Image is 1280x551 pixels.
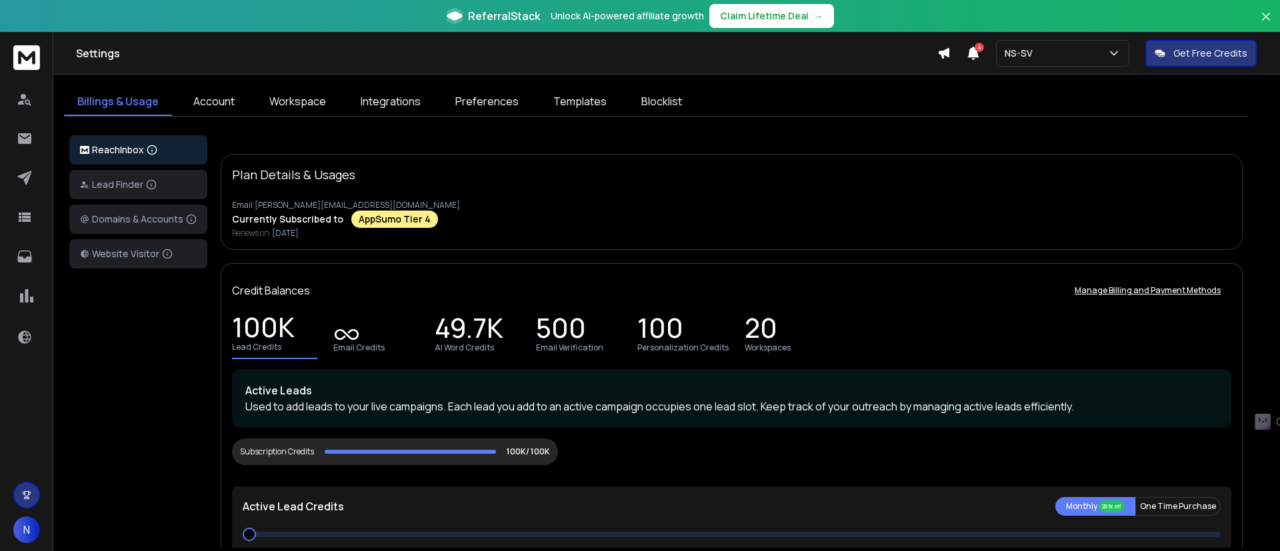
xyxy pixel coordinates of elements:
[551,9,704,23] p: Unlock AI-powered affiliate growth
[507,446,550,457] p: 100K/ 100K
[637,321,683,340] p: 100
[1135,497,1221,516] button: One Time Purchase
[442,88,532,116] a: Preferences
[13,516,40,543] button: N
[637,342,729,353] p: Personalization Credits
[64,88,172,116] a: Billings & Usage
[1145,40,1257,67] button: Get Free Credits
[232,213,343,226] p: Currently Subscribed to
[628,88,695,116] a: Blocklist
[80,146,89,155] img: logo
[232,320,295,339] p: 100K
[245,382,1218,398] p: Active Leads
[468,8,540,24] span: ReferralStack
[536,342,603,353] p: Email Verification
[1055,497,1135,516] button: Monthly 20% off
[232,200,1231,211] p: Email: [PERSON_NAME][EMAIL_ADDRESS][DOMAIN_NAME]
[232,228,1231,239] p: Renews on:
[180,88,248,116] a: Account
[435,321,503,340] p: 49.7K
[540,88,620,116] a: Templates
[69,135,207,165] button: ReachInbox
[76,45,937,61] h1: Settings
[1064,277,1231,304] button: Manage Billing and Payment Methods
[243,498,344,514] p: Active Lead Credits
[1257,8,1275,40] button: Close banner
[69,170,207,199] button: Lead Finder
[232,282,310,298] p: Credit Balances
[272,227,299,239] span: [DATE]
[232,165,355,184] p: Plan Details & Usages
[1099,500,1125,512] div: 20% off
[745,321,777,340] p: 20
[333,342,385,353] p: Email Credits
[709,4,834,28] button: Claim Lifetime Deal→
[435,342,494,353] p: AI Word Credits
[1173,47,1247,60] p: Get Free Credits
[232,342,281,352] p: Lead Credits
[240,446,314,457] div: Subscription Credits
[1005,47,1038,60] p: NS-SV
[347,88,434,116] a: Integrations
[351,211,438,228] div: AppSumo Tier 4
[69,205,207,234] button: Domains & Accounts
[536,321,586,340] p: 500
[245,398,1218,414] p: Used to add leads to your live campaigns. Each lead you add to an active campaign occupies one le...
[69,239,207,269] button: Website Visitor
[1075,285,1221,296] p: Manage Billing and Payment Methods
[814,9,823,23] span: →
[256,88,339,116] a: Workspace
[745,342,791,353] p: Workspaces
[975,43,984,52] span: 4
